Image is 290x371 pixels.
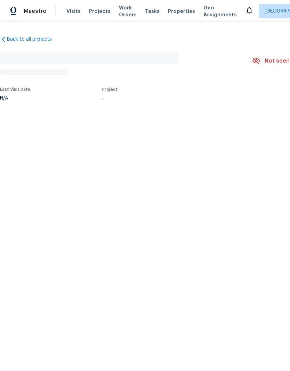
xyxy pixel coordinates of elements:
[168,8,195,15] span: Properties
[66,8,81,15] span: Visits
[102,96,236,101] div: ...
[89,8,111,15] span: Projects
[145,9,160,14] span: Tasks
[203,4,237,18] span: Geo Assignments
[24,8,47,15] span: Maestro
[102,87,118,92] span: Project
[119,4,137,18] span: Work Orders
